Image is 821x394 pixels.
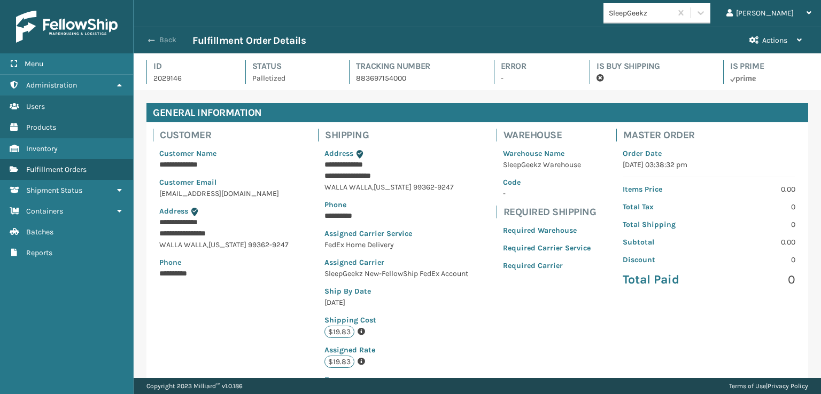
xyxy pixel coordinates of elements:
[252,60,330,73] h4: Status
[153,73,226,84] p: 2029146
[504,206,597,218] h4: Required Shipping
[503,188,591,199] p: -
[248,240,289,249] span: 99362-9247
[623,254,703,265] p: Discount
[324,228,470,239] p: Assigned Carrier Service
[159,240,207,249] span: WALLA WALLA
[25,59,43,68] span: Menu
[623,184,703,195] p: Items Price
[715,272,795,288] p: 0
[324,297,470,308] p: [DATE]
[374,183,412,192] span: [US_STATE]
[609,7,672,19] div: SleepGeekz
[503,260,591,271] p: Required Carrier
[715,184,795,195] p: 0.00
[324,149,353,158] span: Address
[324,326,354,338] p: $19.83
[324,356,354,368] p: $19.83
[503,242,591,254] p: Required Carrier Service
[252,73,330,84] p: Palletized
[413,183,454,192] span: 99362-9247
[768,382,808,390] a: Privacy Policy
[356,60,475,73] h4: Tracking Number
[26,123,56,132] span: Products
[159,207,188,216] span: Address
[372,183,374,192] span: ,
[715,237,795,248] p: 0.00
[26,227,53,237] span: Batches
[16,11,118,43] img: logo
[623,219,703,230] p: Total Shipping
[146,378,243,394] p: Copyright 2023 Milliard™ v 1.0.186
[729,382,766,390] a: Terms of Use
[324,183,372,192] span: WALLA WALLA
[623,272,703,288] p: Total Paid
[597,60,704,73] h4: Is Buy Shipping
[623,129,802,141] h4: Master Order
[324,286,470,297] p: Ship By Date
[715,254,795,265] p: 0
[159,188,292,199] p: [EMAIL_ADDRESS][DOMAIN_NAME]
[26,81,77,90] span: Administration
[26,186,82,195] span: Shipment Status
[730,60,808,73] h4: Is Prime
[324,199,470,210] p: Phone
[623,237,703,248] p: Subtotal
[159,257,292,268] p: Phone
[159,177,292,188] p: Customer Email
[160,129,299,141] h4: Customer
[623,159,795,170] p: [DATE] 03:38:32 pm
[503,225,591,236] p: Required Warehouse
[26,248,52,257] span: Reports
[740,27,811,53] button: Actions
[143,35,192,45] button: Back
[324,314,470,326] p: Shipping Cost
[324,257,470,268] p: Assigned Carrier
[324,239,470,250] p: FedEx Home Delivery
[26,102,45,111] span: Users
[501,73,571,84] p: -
[623,148,795,159] p: Order Date
[208,240,246,249] span: [US_STATE]
[623,201,703,212] p: Total Tax
[356,73,475,84] p: 883697154000
[146,103,808,122] h4: General Information
[159,148,292,159] p: Customer Name
[26,144,58,153] span: Inventory
[503,148,591,159] p: Warehouse Name
[501,60,571,73] h4: Error
[503,177,591,188] p: Code
[715,219,795,230] p: 0
[325,129,477,141] h4: Shipping
[504,129,597,141] h4: Warehouse
[324,344,470,356] p: Assigned Rate
[715,201,795,212] p: 0
[153,60,226,73] h4: Id
[192,34,306,47] h3: Fulfillment Order Details
[26,165,87,174] span: Fulfillment Orders
[26,207,63,216] span: Containers
[503,159,591,170] p: SleepGeekz Warehouse
[207,240,208,249] span: ,
[324,268,470,279] p: SleepGeekz New-FellowShip FedEx Account
[762,36,787,45] span: Actions
[729,378,808,394] div: |
[324,374,470,385] p: Zone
